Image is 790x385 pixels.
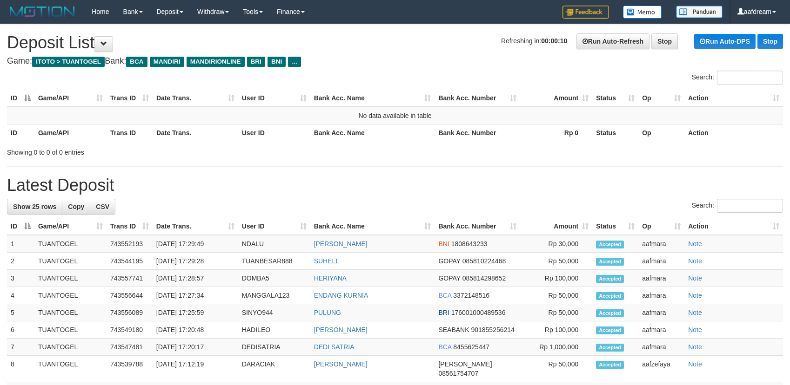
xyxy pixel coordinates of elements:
[638,321,684,339] td: aafmara
[435,124,520,141] th: Bank Acc. Number
[520,287,592,304] td: Rp 50,000
[684,90,783,107] th: Action: activate to sort column ascending
[501,37,567,45] span: Refreshing in:
[310,218,435,235] th: Bank Acc. Name: activate to sort column ascending
[238,253,310,270] td: TUANBESAR888
[153,235,238,253] td: [DATE] 17:29:49
[238,339,310,356] td: DEDISATRIA
[314,360,368,368] a: [PERSON_NAME]
[314,343,355,351] a: DEDI SATRIA
[34,124,107,141] th: Game/API
[62,199,90,215] a: Copy
[596,361,624,369] span: Accepted
[520,124,592,141] th: Rp 0
[592,218,638,235] th: Status: activate to sort column ascending
[247,57,265,67] span: BRI
[576,33,649,49] a: Run Auto-Refresh
[638,124,684,141] th: Op
[314,274,347,282] a: HERIYANA
[7,33,783,52] h1: Deposit List
[684,124,783,141] th: Action
[238,270,310,287] td: DOMBA5
[7,57,783,66] h4: Game: Bank:
[7,199,62,215] a: Show 25 rows
[438,326,469,333] span: SEABANK
[688,309,702,316] a: Note
[596,275,624,283] span: Accepted
[107,218,153,235] th: Trans ID: activate to sort column ascending
[688,343,702,351] a: Note
[238,356,310,382] td: DARACIAK
[7,287,34,304] td: 4
[688,326,702,333] a: Note
[310,124,435,141] th: Bank Acc. Name
[596,258,624,266] span: Accepted
[153,90,238,107] th: Date Trans.: activate to sort column ascending
[692,71,783,85] label: Search:
[438,343,451,351] span: BCA
[638,339,684,356] td: aafmara
[153,287,238,304] td: [DATE] 17:27:34
[34,235,107,253] td: TUANTOGEL
[438,292,451,299] span: BCA
[107,339,153,356] td: 743547481
[107,304,153,321] td: 743556089
[638,218,684,235] th: Op: activate to sort column ascending
[314,240,368,248] a: [PERSON_NAME]
[187,57,245,67] span: MANDIRIONLINE
[638,270,684,287] td: aafmara
[717,71,783,85] input: Search:
[596,241,624,248] span: Accepted
[684,218,783,235] th: Action: activate to sort column ascending
[520,235,592,253] td: Rp 30,000
[520,270,592,287] td: Rp 100,000
[596,344,624,352] span: Accepted
[438,274,460,282] span: GOPAY
[153,339,238,356] td: [DATE] 17:20:17
[238,304,310,321] td: SINYO944
[32,57,105,67] span: ITOTO > TUANTOGEL
[7,321,34,339] td: 6
[314,309,341,316] a: PULUNG
[268,57,286,67] span: BNI
[107,235,153,253] td: 743552193
[688,292,702,299] a: Note
[451,309,506,316] span: Copy 176001000489536 to clipboard
[592,90,638,107] th: Status: activate to sort column ascending
[7,270,34,287] td: 3
[7,90,34,107] th: ID: activate to sort column descending
[107,124,153,141] th: Trans ID
[107,270,153,287] td: 743557741
[288,57,301,67] span: ...
[34,270,107,287] td: TUANTOGEL
[451,240,488,248] span: Copy 1808643233 to clipboard
[34,356,107,382] td: TUANTOGEL
[238,287,310,304] td: MANGGALA123
[596,292,624,300] span: Accepted
[462,257,506,265] span: Copy 085810224468 to clipboard
[34,304,107,321] td: TUANTOGEL
[438,360,492,368] span: [PERSON_NAME]
[238,321,310,339] td: HADILEO
[438,370,478,377] span: Copy 08561754707 to clipboard
[34,339,107,356] td: TUANTOGEL
[520,253,592,270] td: Rp 50,000
[153,253,238,270] td: [DATE] 17:29:28
[676,6,723,18] img: panduan.png
[623,6,662,19] img: Button%20Memo.svg
[107,321,153,339] td: 743549180
[153,356,238,382] td: [DATE] 17:12:19
[7,356,34,382] td: 8
[692,199,783,213] label: Search:
[153,304,238,321] td: [DATE] 17:25:59
[562,6,609,19] img: Feedback.jpg
[541,37,567,45] strong: 00:00:10
[153,321,238,339] td: [DATE] 17:20:48
[7,235,34,253] td: 1
[638,304,684,321] td: aafmara
[153,218,238,235] th: Date Trans.: activate to sort column ascending
[757,34,783,49] a: Stop
[7,176,783,195] h1: Latest Deposit
[13,203,56,210] span: Show 25 rows
[638,90,684,107] th: Op: activate to sort column ascending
